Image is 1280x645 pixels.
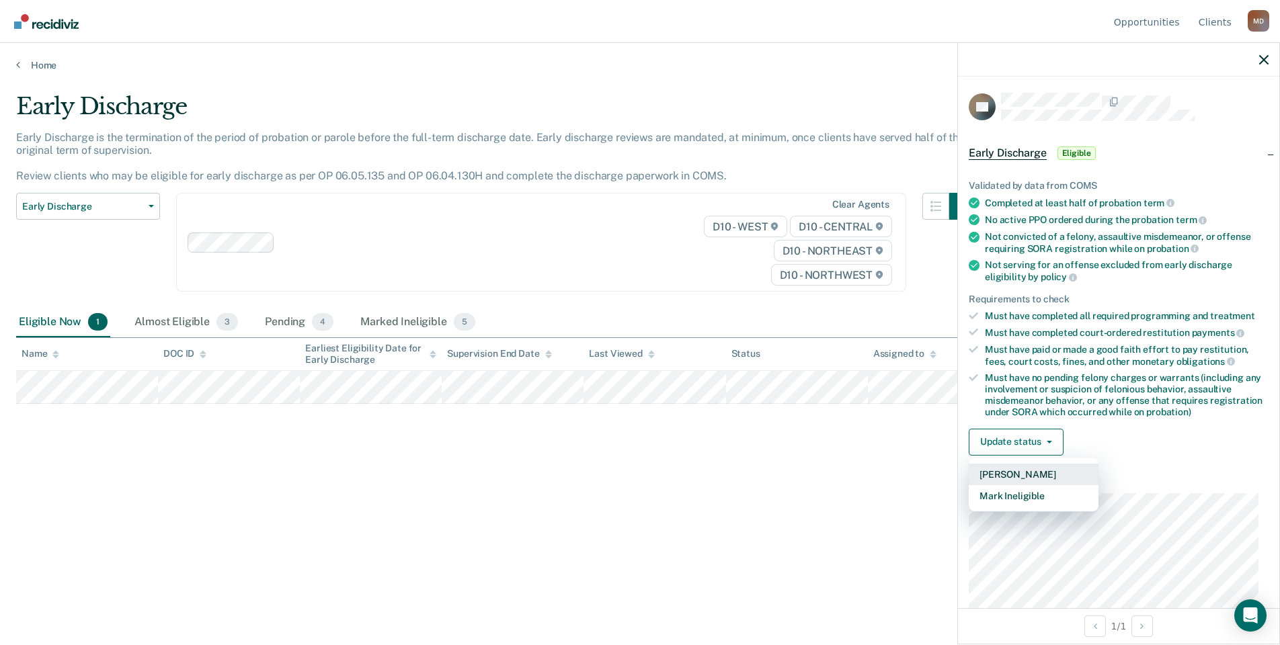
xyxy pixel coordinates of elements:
div: No active PPO ordered during the probation [985,214,1269,226]
button: Profile dropdown button [1248,10,1269,32]
div: Dropdown Menu [969,458,1098,512]
a: Home [16,59,1264,71]
div: M D [1248,10,1269,32]
div: Early DischargeEligible [958,132,1279,175]
span: Early Discharge [22,201,143,212]
span: treatment [1210,310,1255,321]
div: DOC ID [163,348,206,359]
span: 5 [454,313,475,331]
span: 1 [88,313,108,331]
div: Must have paid or made a good faith effort to pay restitution, fees, court costs, fines, and othe... [985,344,1269,367]
div: Assigned to [873,348,936,359]
span: term [1176,214,1207,225]
button: Update status [969,429,1064,456]
div: Requirements to check [969,294,1269,305]
div: Completed at least half of probation [985,197,1269,209]
div: Status [731,348,760,359]
div: Must have completed all required programming and [985,310,1269,322]
span: policy [1041,271,1077,282]
span: probation) [1146,406,1191,417]
div: Eligible Now [16,308,110,337]
div: Not convicted of a felony, assaultive misdemeanor, or offense requiring SORA registration while on [985,231,1269,254]
div: Earliest Eligibility Date for Early Discharge [305,343,436,365]
span: Eligible [1057,146,1096,160]
div: Clear agents [832,199,889,210]
span: Early Discharge [969,146,1047,160]
dt: Supervision [969,477,1269,488]
button: [PERSON_NAME] [969,464,1098,485]
span: obligations [1176,356,1235,367]
div: Open Intercom Messenger [1234,599,1267,632]
p: Early Discharge is the termination of the period of probation or parole before the full-term disc... [16,131,971,183]
span: term [1144,198,1174,208]
span: 3 [216,313,238,331]
span: probation [1147,243,1199,254]
button: Previous Opportunity [1084,615,1106,637]
button: Mark Ineligible [969,485,1098,507]
div: Pending [262,308,336,337]
button: Next Opportunity [1131,615,1153,637]
span: D10 - WEST [704,216,787,237]
div: Early Discharge [16,93,976,131]
span: D10 - NORTHEAST [774,240,892,261]
div: Must have completed court-ordered restitution [985,327,1269,339]
div: Almost Eligible [132,308,241,337]
span: D10 - CENTRAL [790,216,892,237]
span: 4 [312,313,333,331]
span: D10 - NORTHWEST [771,264,892,286]
div: Not serving for an offense excluded from early discharge eligibility by [985,259,1269,282]
div: 1 / 1 [958,608,1279,644]
span: payments [1192,327,1245,338]
div: Last Viewed [589,348,654,359]
div: Name [22,348,59,359]
div: Validated by data from COMS [969,180,1269,191]
div: Supervision End Date [447,348,551,359]
img: Recidiviz [14,14,79,29]
div: Marked Ineligible [358,308,478,337]
div: Must have no pending felony charges or warrants (including any involvement or suspicion of feloni... [985,372,1269,417]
